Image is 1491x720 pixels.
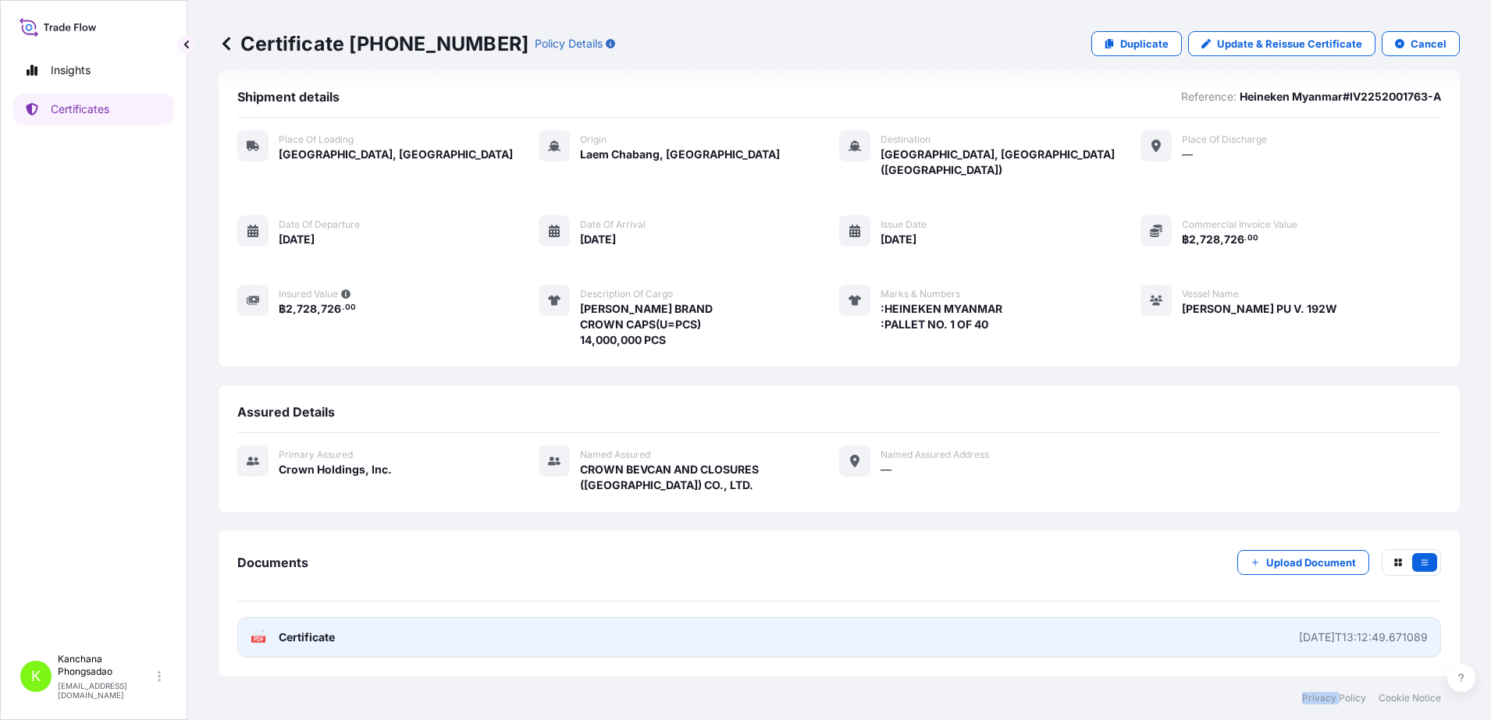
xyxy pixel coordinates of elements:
[1244,236,1247,241] span: .
[58,681,155,700] p: [EMAIL_ADDRESS][DOMAIN_NAME]
[237,89,340,105] span: Shipment details
[1217,36,1362,51] p: Update & Reissue Certificate
[580,133,607,146] span: Origin
[881,147,1140,178] span: [GEOGRAPHIC_DATA], [GEOGRAPHIC_DATA] ([GEOGRAPHIC_DATA])
[1188,31,1375,56] a: Update & Reissue Certificate
[881,232,916,247] span: [DATE]
[1182,288,1239,300] span: Vessel Name
[279,630,335,645] span: Certificate
[51,62,91,78] p: Insights
[881,301,1002,332] span: :HEINEKEN MYANMAR :PALLET NO. 1 OF 40
[279,449,353,461] span: Primary assured
[535,36,603,51] p: Policy Details
[1237,550,1369,575] button: Upload Document
[1200,234,1220,245] span: 728
[345,305,356,310] span: 00
[279,462,392,477] span: Crown Holdings, Inc.
[1411,36,1447,51] p: Cancel
[279,288,338,300] span: Insured Value
[279,218,360,231] span: Date of departure
[881,462,891,477] span: —
[1379,692,1441,704] a: Cookie Notice
[1299,630,1428,645] div: [DATE]T13:12:49.671089
[1302,692,1366,704] a: Privacy Policy
[1220,234,1224,245] span: ,
[580,462,840,493] span: CROWN BEVCAN AND CLOSURES ([GEOGRAPHIC_DATA]) CO., LTD.
[279,133,354,146] span: Place of Loading
[237,404,335,420] span: Assured Details
[1266,555,1356,570] p: Upload Document
[1091,31,1182,56] a: Duplicate
[1120,36,1169,51] p: Duplicate
[342,305,344,310] span: .
[1182,218,1297,231] span: Commercial Invoice Value
[237,555,308,570] span: Documents
[580,301,713,348] span: [PERSON_NAME] BRAND CROWN CAPS(U=PCS) 14,000,000 PCS
[1196,234,1200,245] span: ,
[1182,133,1267,146] span: Place of discharge
[1182,147,1193,162] span: —
[237,617,1441,658] a: PDFCertificate[DATE]T13:12:49.671089
[58,653,155,678] p: Kanchana Phongsadao
[1182,234,1189,245] span: ฿
[881,133,931,146] span: Destination
[881,288,960,300] span: Marks & Numbers
[1189,234,1196,245] span: 2
[580,449,650,461] span: Named Assured
[13,94,174,125] a: Certificates
[279,303,286,314] span: ฿
[881,449,989,461] span: Named Assured Address
[1240,89,1441,105] p: Heineken Myanmar#IV2252001763-A
[1182,301,1337,317] span: [PERSON_NAME] PU V. 192W
[293,303,297,314] span: ,
[1247,236,1258,241] span: 00
[254,637,264,642] text: PDF
[1224,234,1244,245] span: 726
[1382,31,1460,56] button: Cancel
[321,303,341,314] span: 726
[1181,89,1237,105] p: Reference:
[580,288,673,300] span: Description of cargo
[31,669,41,684] span: K
[580,232,616,247] span: [DATE]
[286,303,293,314] span: 2
[13,55,174,86] a: Insights
[317,303,321,314] span: ,
[297,303,317,314] span: 728
[219,31,528,56] p: Certificate [PHONE_NUMBER]
[51,101,109,117] p: Certificates
[279,232,315,247] span: [DATE]
[580,218,646,231] span: Date of arrival
[279,147,513,162] span: [GEOGRAPHIC_DATA], [GEOGRAPHIC_DATA]
[881,218,927,231] span: Issue Date
[580,147,780,162] span: Laem Chabang, [GEOGRAPHIC_DATA]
